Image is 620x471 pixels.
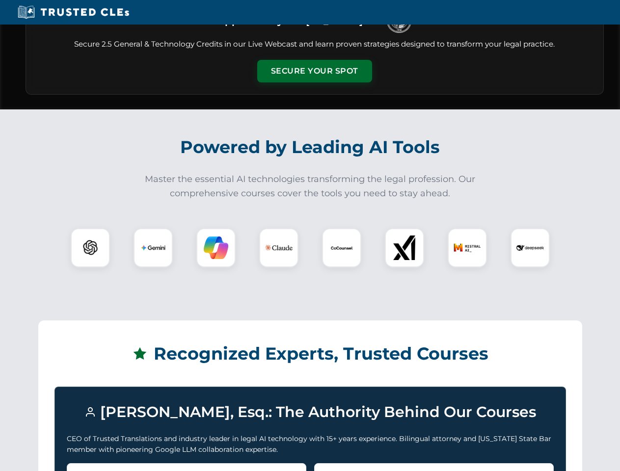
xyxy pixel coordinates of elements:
[196,228,236,267] div: Copilot
[141,235,165,260] img: Gemini Logo
[511,228,550,267] div: DeepSeek
[204,235,228,260] img: Copilot Logo
[15,5,132,20] img: Trusted CLEs
[38,39,592,50] p: Secure 2.5 General & Technology Credits in our Live Webcast and learn proven strategies designed ...
[448,228,487,267] div: Mistral AI
[38,130,582,164] h2: Powered by Leading AI Tools
[259,228,298,267] div: Claude
[257,60,372,82] button: Secure Your Spot
[392,235,417,260] img: xAI Logo
[71,228,110,267] div: ChatGPT
[516,234,544,262] img: DeepSeek Logo
[76,234,105,262] img: ChatGPT Logo
[385,228,424,267] div: xAI
[322,228,361,267] div: CoCounsel
[67,399,554,425] h3: [PERSON_NAME], Esq.: The Authority Behind Our Courses
[138,172,482,201] p: Master the essential AI technologies transforming the legal profession. Our comprehensive courses...
[54,337,566,371] h2: Recognized Experts, Trusted Courses
[134,228,173,267] div: Gemini
[67,433,554,455] p: CEO of Trusted Translations and industry leader in legal AI technology with 15+ years experience....
[454,234,481,262] img: Mistral AI Logo
[265,234,293,262] img: Claude Logo
[329,235,354,260] img: CoCounsel Logo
